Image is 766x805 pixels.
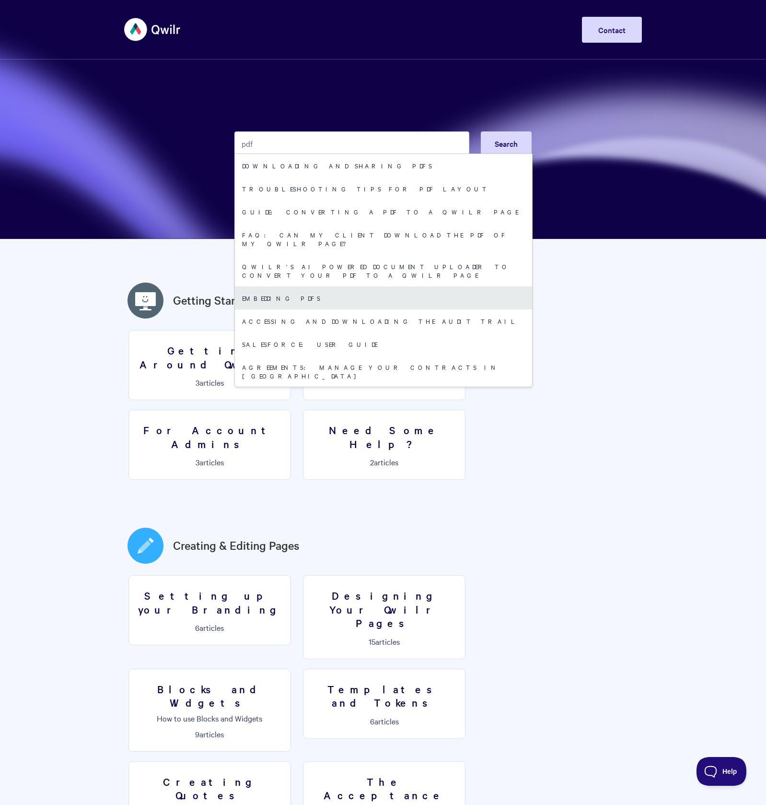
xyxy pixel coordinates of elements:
a: For Account Admins 3articles [128,410,291,480]
span: 3 [196,377,199,388]
p: articles [135,378,285,387]
a: Designing Your Qwilr Pages 15articles [303,575,465,659]
h3: Designing Your Qwilr Pages [309,589,459,630]
a: Accessing and downloading the Audit Trail [235,309,532,332]
span: 3 [196,457,199,467]
a: Salesforce: User Guide [235,332,532,355]
a: Qwilr's AI Powered Document Uploader to Convert your PDF to a Qwilr Page [235,255,532,286]
a: Blocks and Widgets How to use Blocks and Widgets 9articles [128,669,291,752]
img: Qwilr Help Center [124,12,181,47]
h3: Blocks and Widgets [135,682,285,710]
a: Getting Around Qwilr 3articles [128,330,291,400]
a: Troubleshooting tips for PDF layout [235,177,532,200]
p: articles [309,637,459,646]
span: 9 [195,729,199,739]
h3: For Account Admins [135,423,285,450]
a: Getting Started [173,292,252,309]
a: Agreements: Manage your Contracts in [GEOGRAPHIC_DATA] [235,355,532,387]
h3: Templates and Tokens [309,682,459,710]
p: articles [309,717,459,725]
h3: Need Some Help? [309,423,459,450]
a: Need Some Help? 2articles [303,410,465,480]
p: articles [309,458,459,466]
button: Search [481,131,532,155]
a: Templates and Tokens 6articles [303,669,465,739]
span: 6 [195,622,199,633]
a: Creating & Editing Pages [173,537,300,554]
a: Setting up your Branding 6articles [128,575,291,645]
span: 2 [370,457,374,467]
input: Search the knowledge base [234,131,469,155]
a: Downloading and sharing PDFs [235,154,532,177]
a: Guide: Converting a PDF to a Qwilr Page [235,200,532,223]
span: 15 [369,636,375,647]
a: Embedding PDFs [235,286,532,309]
a: Contact [582,17,642,43]
p: How to use Blocks and Widgets [135,714,285,722]
h3: Creating Quotes [135,775,285,802]
h3: Setting up your Branding [135,589,285,616]
iframe: Toggle Customer Support [696,757,747,786]
span: Search [495,138,518,149]
p: articles [135,730,285,738]
h3: Getting Around Qwilr [135,343,285,371]
span: 6 [370,716,374,726]
p: articles [135,458,285,466]
p: articles [135,623,285,632]
a: FAQ: Can my client download the PDF of my Qwilr Page? [235,223,532,255]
